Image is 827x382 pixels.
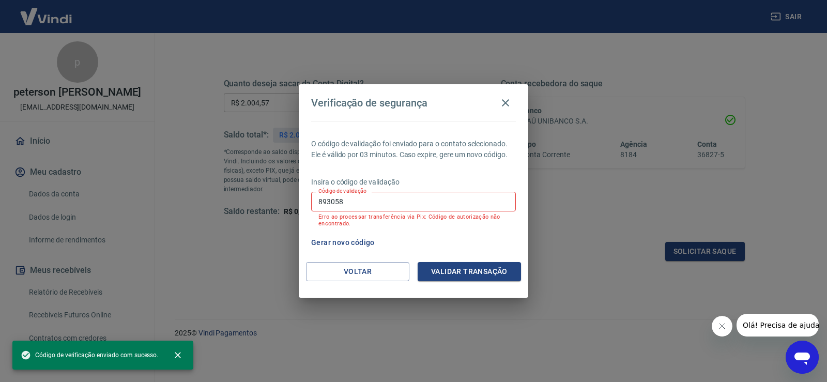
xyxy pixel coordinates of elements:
button: Gerar novo código [307,233,379,252]
button: Voltar [306,262,409,281]
label: Código de validação [318,187,366,195]
p: O código de validação foi enviado para o contato selecionado. Ele é válido por 03 minutos. Caso e... [311,139,516,160]
iframe: Fechar mensagem [712,316,732,337]
span: Código de verificação enviado com sucesso. [21,350,158,360]
iframe: Mensagem da empresa [737,314,819,337]
p: Erro ao processar transferência via Pix: Código de autorização não encontrado. [318,213,509,227]
button: close [166,344,189,366]
button: Validar transação [418,262,521,281]
p: Insira o código de validação [311,177,516,188]
h4: Verificação de segurança [311,97,427,109]
span: Olá! Precisa de ajuda? [6,7,87,16]
iframe: Botão para abrir a janela de mensagens [786,341,819,374]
